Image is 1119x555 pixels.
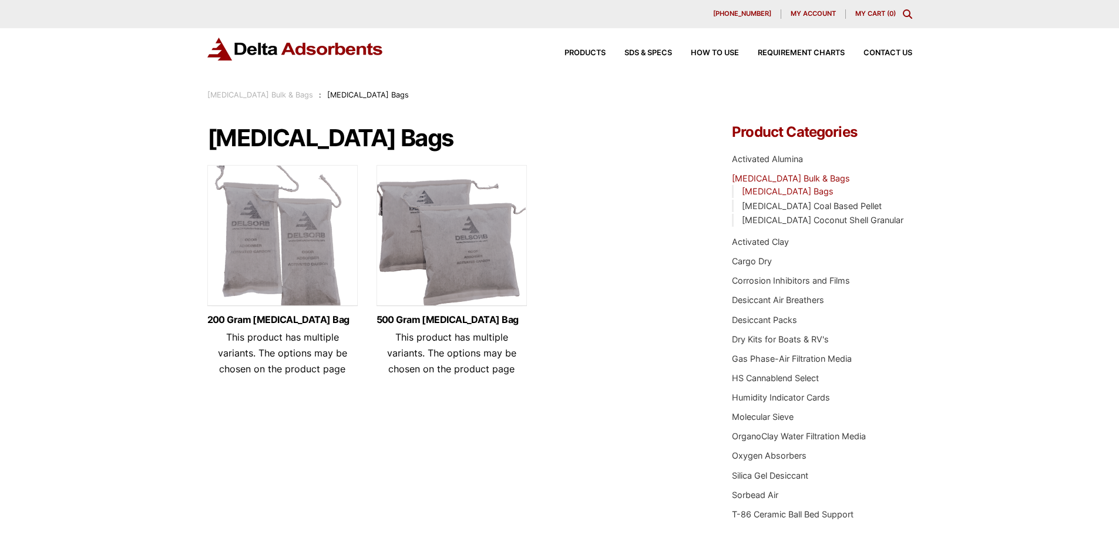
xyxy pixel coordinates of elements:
span: SDS & SPECS [624,49,672,57]
a: Molecular Sieve [732,412,794,422]
a: [MEDICAL_DATA] Coconut Shell Granular [742,215,903,225]
a: Contact Us [845,49,912,57]
a: Cargo Dry [732,256,772,266]
a: OrganoClay Water Filtration Media [732,431,866,441]
h1: [MEDICAL_DATA] Bags [207,125,697,151]
a: Sorbead Air [732,490,778,500]
span: [PHONE_NUMBER] [713,11,771,17]
a: Activated Alumina [732,154,803,164]
a: My account [781,9,846,19]
a: 500 Gram [MEDICAL_DATA] Bag [377,315,527,325]
span: This product has multiple variants. The options may be chosen on the product page [387,331,516,375]
a: Oxygen Absorbers [732,450,807,460]
a: How to Use [672,49,739,57]
span: [MEDICAL_DATA] Bags [327,90,409,99]
span: Contact Us [863,49,912,57]
a: [PHONE_NUMBER] [704,9,781,19]
a: [MEDICAL_DATA] Bags [742,186,834,196]
a: T-86 Ceramic Ball Bed Support [732,509,853,519]
a: Gas Phase-Air Filtration Media [732,354,852,364]
img: Delta Adsorbents [207,38,384,60]
a: [MEDICAL_DATA] Coal Based Pellet [742,201,882,211]
a: Silica Gel Desiccant [732,470,808,480]
span: This product has multiple variants. The options may be chosen on the product page [218,331,347,375]
span: My account [791,11,836,17]
a: SDS & SPECS [606,49,672,57]
a: [MEDICAL_DATA] Bulk & Bags [207,90,313,99]
a: Corrosion Inhibitors and Films [732,275,850,285]
span: : [319,90,321,99]
a: Dry Kits for Boats & RV's [732,334,829,344]
a: [MEDICAL_DATA] Bulk & Bags [732,173,850,183]
a: Products [546,49,606,57]
span: 0 [889,9,893,18]
span: How to Use [691,49,739,57]
a: Activated Clay [732,237,789,247]
a: Desiccant Air Breathers [732,295,824,305]
a: Humidity Indicator Cards [732,392,830,402]
span: Requirement Charts [758,49,845,57]
a: HS Cannablend Select [732,373,819,383]
h4: Product Categories [732,125,912,139]
a: Desiccant Packs [732,315,797,325]
span: Products [564,49,606,57]
a: My Cart (0) [855,9,896,18]
a: 200 Gram [MEDICAL_DATA] Bag [207,315,358,325]
a: Requirement Charts [739,49,845,57]
div: Toggle Modal Content [903,9,912,19]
